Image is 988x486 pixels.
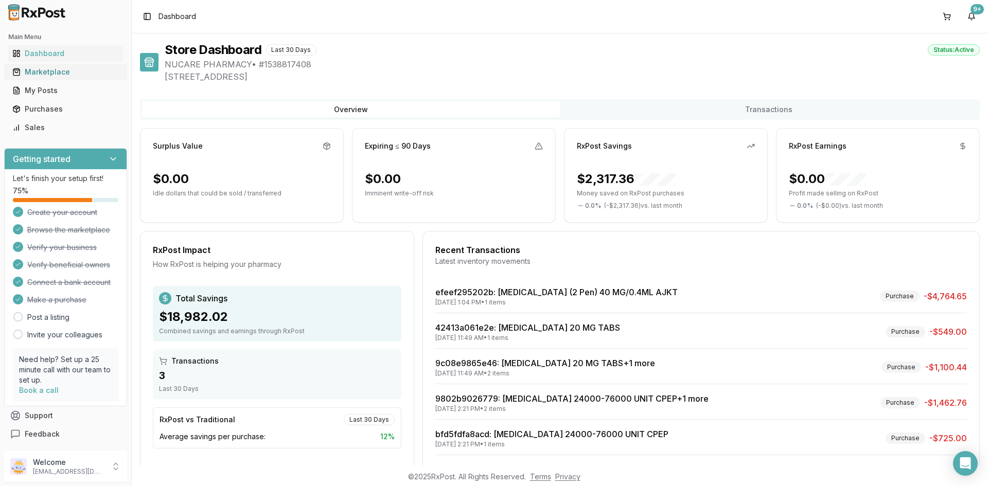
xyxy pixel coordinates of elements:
div: 3 [159,368,395,383]
span: Total Savings [175,292,227,304]
a: efeef295202b: [MEDICAL_DATA] (2 Pen) 40 MG/0.4ML AJKT [435,287,678,297]
div: Surplus Value [153,141,203,151]
div: $0.00 [153,171,189,187]
div: RxPost Earnings [789,141,846,151]
div: Dashboard [12,48,119,59]
img: RxPost Logo [4,4,70,21]
button: Purchases [4,101,127,117]
a: 9802b9026779: [MEDICAL_DATA] 24000-76000 UNIT CPEP+1 more [435,393,709,404]
span: ( - $2,317.36 ) vs. last month [604,202,682,210]
p: Need help? Set up a 25 minute call with our team to set up. [19,354,112,385]
button: My Posts [4,82,127,99]
div: [DATE] 11:49 AM • 1 items [435,334,620,342]
a: Purchases [8,100,123,118]
div: Marketplace [12,67,119,77]
span: NUCARE PHARMACY • # 1538817408 [165,58,980,70]
div: $2,317.36 [577,171,676,187]
p: Money saved on RxPost purchases [577,189,755,197]
span: Browse the marketplace [27,225,110,235]
h3: Getting started [13,153,70,165]
div: Latest inventory movements [435,256,967,266]
div: $0.00 [365,171,401,187]
span: ( - $0.00 ) vs. last month [816,202,883,210]
button: Transactions [560,101,978,118]
div: Purchase [880,291,920,302]
div: [DATE] 2:21 PM • 2 items [435,405,709,413]
div: Open Intercom Messenger [953,451,978,476]
div: Last 30 Days [266,44,316,56]
button: Overview [142,101,560,118]
span: Verify your business [27,242,97,253]
p: Imminent write-off risk [365,189,543,197]
span: -$4,764.65 [924,290,967,302]
span: -$549.00 [929,326,967,338]
span: 12 % [380,431,395,442]
div: 9+ [971,4,984,14]
button: Support [4,406,127,425]
a: bfd5fdfa8acd: [MEDICAL_DATA] 24000-76000 UNIT CPEP [435,429,668,439]
div: Combined savings and earnings through RxPost [159,327,395,335]
div: [DATE] 11:49 AM • 2 items [435,369,655,377]
div: $18,982.02 [159,309,395,325]
div: Expiring ≤ 90 Days [365,141,431,151]
div: Sales [12,122,119,133]
div: RxPost Savings [577,141,632,151]
span: -$1,100.44 [925,361,967,373]
p: Welcome [33,457,104,467]
span: Transactions [171,356,219,366]
p: Let's finish your setup first! [13,173,118,184]
a: My Posts [8,81,123,100]
a: Post a listing [27,312,69,322]
a: Book a call [19,386,59,394]
div: Purchase [886,433,925,444]
span: -$1,462.76 [924,397,967,409]
div: Purchases [12,104,119,114]
button: Sales [4,119,127,136]
span: Feedback [25,429,60,439]
div: Recent Transactions [435,244,967,256]
span: Connect a bank account [27,277,111,287]
a: Dashboard [8,44,123,63]
a: Sales [8,118,123,137]
span: 0.0 % [797,202,813,210]
span: Create your account [27,207,97,218]
h2: Main Menu [8,33,123,41]
span: 0.0 % [585,202,601,210]
div: [DATE] 1:04 PM • 1 items [435,298,678,307]
div: Purchase [881,362,921,373]
img: User avatar [10,458,27,475]
p: [EMAIL_ADDRESS][DOMAIN_NAME] [33,467,104,476]
a: 9c08e9865e46: [MEDICAL_DATA] 20 MG TABS+1 more [435,358,655,368]
span: Verify beneficial owners [27,260,110,270]
a: Privacy [555,472,580,481]
button: 9+ [963,8,980,25]
a: 42413a061e2e: [MEDICAL_DATA] 20 MG TABS [435,322,620,333]
span: Dashboard [158,11,196,22]
button: Dashboard [4,45,127,62]
a: Invite your colleagues [27,330,102,340]
h1: Store Dashboard [165,42,261,58]
span: 75 % [13,186,28,196]
div: Purchase [886,326,925,337]
div: $0.00 [789,171,866,187]
div: [DATE] 2:21 PM • 1 items [435,440,668,448]
div: Purchase [880,397,920,408]
button: Feedback [4,425,127,443]
button: Marketplace [4,64,127,80]
div: Last 30 Days [159,385,395,393]
div: Status: Active [928,44,980,56]
span: Make a purchase [27,295,86,305]
nav: breadcrumb [158,11,196,22]
p: Profit made selling on RxPost [789,189,967,197]
span: -$725.00 [929,432,967,444]
span: [STREET_ADDRESS] [165,70,980,83]
div: Last 30 Days [344,414,395,425]
span: Average savings per purchase: [160,431,266,442]
div: My Posts [12,85,119,96]
div: RxPost vs Traditional [160,415,235,425]
p: Idle dollars that could be sold / transferred [153,189,331,197]
a: Terms [530,472,551,481]
a: Marketplace [8,63,123,81]
div: RxPost Impact [153,244,401,256]
div: How RxPost is helping your pharmacy [153,259,401,269]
